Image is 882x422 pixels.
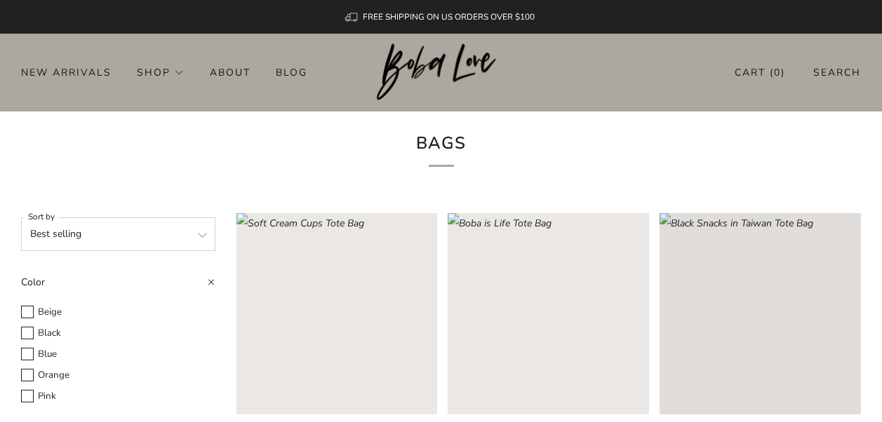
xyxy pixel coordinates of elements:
span: Color [21,275,45,289]
label: Black [21,325,215,341]
a: About [210,61,250,83]
label: Orange [21,367,215,383]
label: Blue [21,346,215,362]
label: Beige [21,304,215,320]
a: Search [813,61,861,84]
h1: Bags [248,128,635,167]
img: Boba Love [377,43,505,101]
a: Shop [137,61,185,83]
a: Black Snacks in Taiwan Tote Bag Loading image: Black Snacks in Taiwan Tote Bag [660,213,861,414]
label: Pink [21,388,215,404]
a: Soft Cream Cups Tote Bag Loading image: Soft Cream Cups Tote Bag [236,213,438,414]
image-skeleton: Loading image: Black Snacks in Taiwan Tote Bag [660,213,861,414]
summary: Color [21,272,215,301]
a: Cart [735,61,785,84]
a: Boba is Life Tote Bag Loading image: Boba is Life Tote Bag [448,213,649,414]
items-count: 0 [774,66,781,79]
span: FREE SHIPPING ON US ORDERS OVER $100 [363,11,535,22]
a: Boba Love [377,43,505,102]
a: Blog [276,61,307,83]
a: New Arrivals [21,61,112,83]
